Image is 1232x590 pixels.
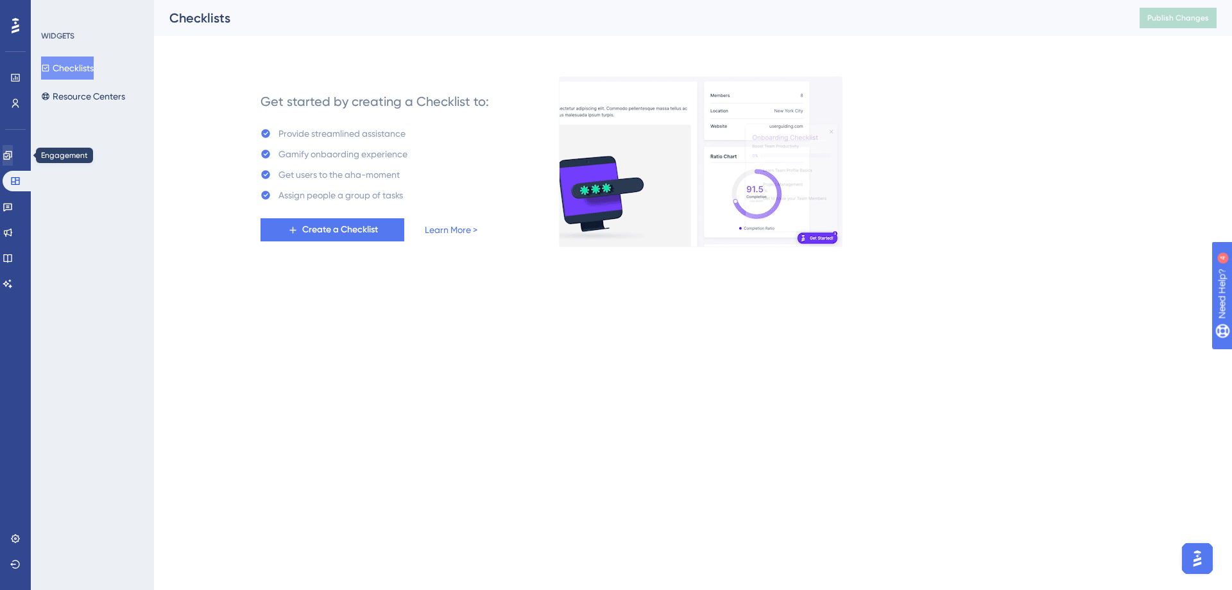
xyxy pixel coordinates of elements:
span: Create a Checklist [302,222,378,238]
div: Checklists [169,9,1108,27]
button: Resource Centers [41,85,125,108]
button: Checklists [41,56,94,80]
img: e28e67207451d1beac2d0b01ddd05b56.gif [559,76,843,247]
span: Publish Changes [1147,13,1209,23]
iframe: UserGuiding AI Assistant Launcher [1178,539,1217,578]
div: Provide streamlined assistance [278,126,406,141]
a: Learn More > [425,222,477,238]
div: WIDGETS [41,31,74,41]
button: Create a Checklist [261,218,404,241]
div: Get users to the aha-moment [278,167,400,182]
div: 4 [89,6,93,17]
span: Need Help? [30,3,80,19]
div: Gamify onbaording experience [278,146,407,162]
button: Publish Changes [1140,8,1217,28]
div: Assign people a group of tasks [278,187,403,203]
div: Get started by creating a Checklist to: [261,92,489,110]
